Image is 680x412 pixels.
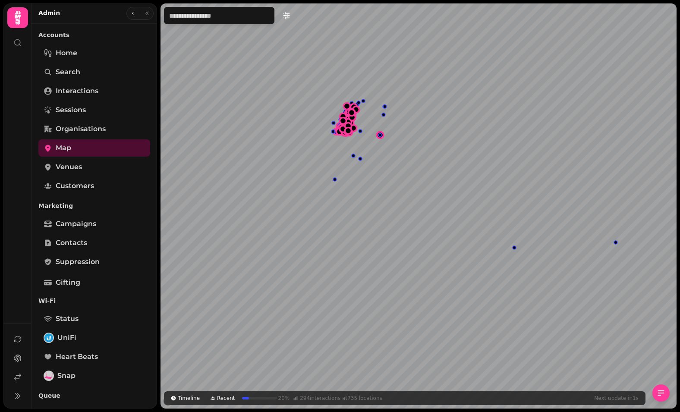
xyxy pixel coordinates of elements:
span: 294 interactions at 735 locations [300,395,382,402]
a: Gifting [38,274,150,291]
div: Map marker [343,107,355,119]
span: Snap [57,371,76,381]
span: Map [56,143,71,153]
a: Heart beats [38,348,150,365]
a: Home [38,44,150,62]
p: Accounts [38,27,150,43]
div: Map marker [332,176,338,182]
div: Map marker [357,156,363,162]
h2: Admin [38,9,60,17]
a: Suppression [38,253,150,270]
span: Suppression [56,257,100,267]
a: Venues [38,158,150,176]
div: Map marker [343,106,356,118]
div: Map marker [357,128,363,134]
p: Wi-Fi [38,293,150,308]
a: Interactions [38,82,150,100]
div: Map marker [377,132,383,138]
span: Customers [56,181,94,191]
div: Map marker [335,122,347,134]
div: Map marker [374,129,386,141]
div: Map marker [337,115,349,127]
div: Map marker [360,98,366,104]
a: Status [38,310,150,327]
div: Map marker [337,123,349,135]
span: Search [56,67,80,77]
div: Map marker [333,124,345,136]
span: Sessions [56,105,86,115]
div: Map marker [350,104,362,116]
div: Map marker [381,104,387,110]
p: Queue [38,388,150,403]
div: Map marker [334,126,346,138]
span: Next update in 1 s [594,395,639,402]
div: Map marker [350,153,356,159]
span: Heart beats [56,352,98,362]
button: Show Controls [278,7,295,24]
div: Map marker [337,110,349,123]
div: Map marker [336,123,348,135]
div: Map marker [342,120,354,132]
a: Customers [38,177,150,195]
div: Map marker [330,129,336,135]
button: Recent [207,393,238,403]
div: Map marker [356,100,362,106]
div: Map marker [341,100,353,112]
span: UniFi [57,333,76,343]
a: SnapSnap [38,367,150,384]
button: Show Controls [652,384,670,402]
img: Snap [44,371,53,380]
div: Map marker [335,124,347,136]
div: Map marker [334,125,346,137]
div: Map marker [342,125,354,137]
span: Interactions [56,86,98,96]
span: 20 % [278,395,290,402]
span: Gifting [56,277,80,288]
a: Campaigns [38,215,150,233]
div: Map marker [348,101,360,113]
a: Map [38,139,150,157]
span: Campaigns [56,219,96,229]
div: Map marker [511,245,517,251]
div: Map marker [336,119,348,131]
div: Map marker [613,239,619,245]
div: Map marker [381,112,387,118]
span: Organisations [56,124,106,134]
span: Venues [56,162,82,172]
span: Timeline [178,395,200,402]
div: Map marker [382,104,388,110]
a: Organisations [38,120,150,138]
span: Status [56,314,79,324]
a: UniFiUniFi [38,329,150,346]
div: Map marker [342,107,354,119]
a: Mapbox logo [163,396,201,406]
p: Marketing [38,198,150,214]
span: Contacts [56,238,87,248]
a: Contacts [38,234,150,252]
button: Timeline [167,393,203,403]
div: Map marker [331,120,337,126]
span: Recent [217,395,235,402]
img: UniFi [44,333,53,342]
span: Home [56,48,77,58]
a: Search [38,63,150,81]
a: Sessions [38,101,150,119]
div: Map marker [346,107,358,119]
